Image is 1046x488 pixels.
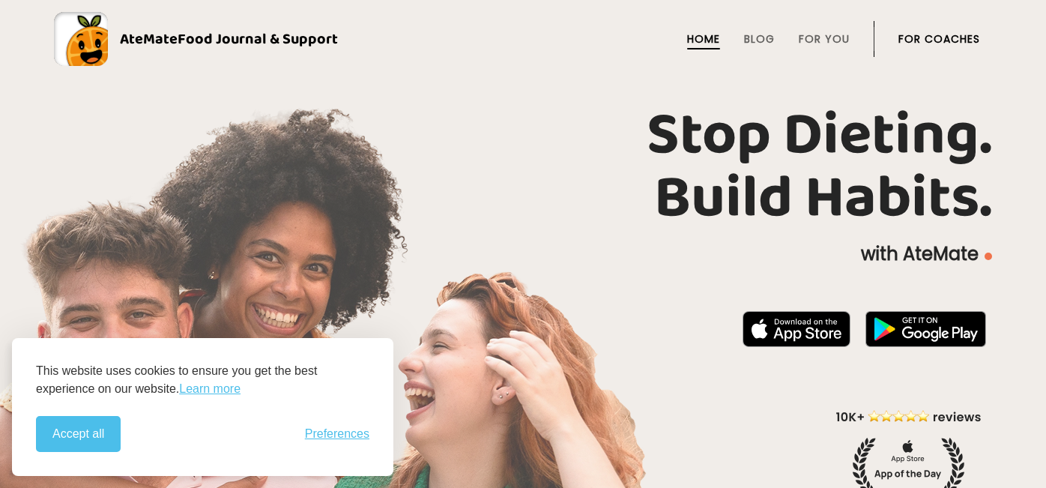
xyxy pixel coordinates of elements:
[179,380,241,398] a: Learn more
[305,427,369,441] button: Toggle preferences
[898,33,980,45] a: For Coaches
[687,33,720,45] a: Home
[799,33,850,45] a: For You
[744,33,775,45] a: Blog
[178,27,338,51] span: Food Journal & Support
[305,427,369,441] span: Preferences
[108,27,338,51] div: AteMate
[743,311,850,347] img: badge-download-apple.svg
[36,362,369,398] p: This website uses cookies to ensure you get the best experience on our website.
[54,12,992,66] a: AteMateFood Journal & Support
[54,242,992,266] p: with AteMate
[865,311,986,347] img: badge-download-google.png
[54,104,992,230] h1: Stop Dieting. Build Habits.
[36,416,121,452] button: Accept all cookies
